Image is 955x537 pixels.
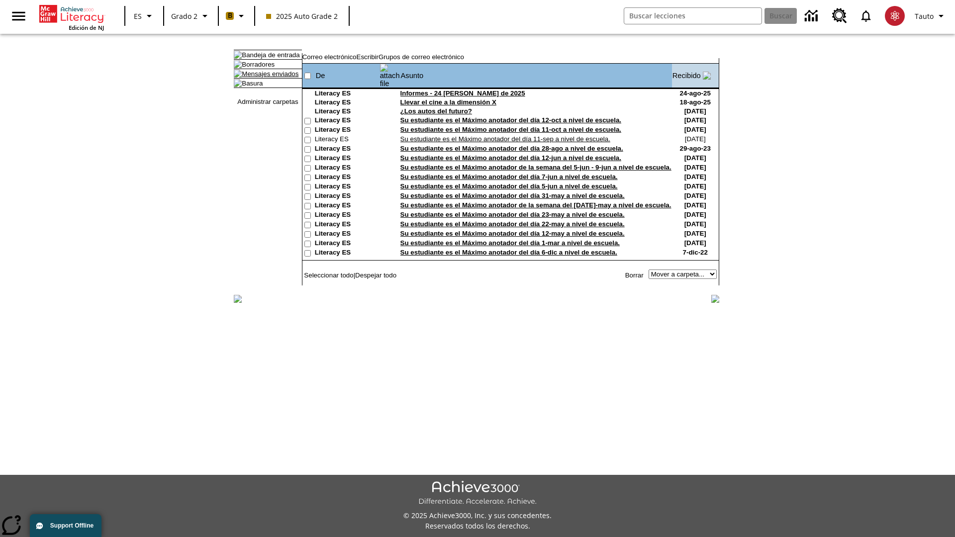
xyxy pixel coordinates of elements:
a: Su estudiante es el Máximo anotador del día 1-mar a nivel de escuela. [400,239,620,247]
a: Basura [242,80,263,87]
a: Informes - 24 [PERSON_NAME] de 2025 [400,89,525,97]
a: Borradores [242,61,275,68]
nobr: [DATE] [684,239,706,247]
nobr: [DATE] [684,164,706,171]
td: Literacy ES [315,211,380,220]
a: Notificaciones [853,3,879,29]
a: Seleccionar todo [304,271,353,279]
a: Borrar [625,271,644,279]
nobr: [DATE] [684,126,706,133]
td: Literacy ES [315,230,380,239]
a: Bandeja de entrada [242,51,299,59]
button: Lenguaje: ES, Selecciona un idioma [128,7,160,25]
button: Boost El color de la clase es anaranjado claro. Cambiar el color de la clase. [222,7,251,25]
nobr: [DATE] [684,220,706,228]
a: Su estudiante es el Máximo anotador del día 11-oct a nivel de escuela. [400,126,621,133]
td: Literacy ES [315,173,380,182]
a: Asunto [401,72,424,80]
td: Literacy ES [315,126,380,135]
td: Literacy ES [315,182,380,192]
a: Su estudiante es el Máximo anotador del día 22-may a nivel de escuela. [400,220,625,228]
nobr: [DATE] [685,135,706,143]
a: Mensajes enviados [242,70,298,78]
td: Literacy ES [315,164,380,173]
span: Grado 2 [171,11,197,21]
nobr: 24-ago-25 [680,89,711,97]
a: Grupos de correo electrónico [379,53,464,61]
img: attach file [380,64,400,88]
img: folder_icon.gif [234,60,242,68]
td: Literacy ES [315,192,380,201]
span: Support Offline [50,522,94,529]
a: Su estudiante es el Máximo anotador del día 23-may a nivel de escuela. [400,211,625,218]
a: Su estudiante es el Máximo anotador del día 28-ago a nivel de escuela. [400,145,623,152]
a: Su estudiante es el Máximo anotador del día 31-may a nivel de escuela. [400,192,625,199]
a: Su estudiante es el Máximo anotador del día 12-oct a nivel de escuela. [400,116,621,124]
td: Literacy ES [315,116,380,126]
td: Literacy ES [315,220,380,230]
a: Su estudiante es el Máximo anotador del día 12-jun a nivel de escuela. [400,154,621,162]
nobr: [DATE] [684,201,706,209]
td: Literacy ES [315,89,380,98]
nobr: [DATE] [684,173,706,180]
a: Su estudiante es el Máximo anotador del día 12-may a nivel de escuela. [400,230,625,237]
a: ¿Los autos del futuro? [400,107,472,115]
nobr: [DATE] [684,116,706,124]
nobr: [DATE] [684,154,706,162]
div: Portada [39,3,104,31]
button: Support Offline [30,514,101,537]
nobr: [DATE] [684,230,706,237]
td: Literacy ES [315,239,380,249]
a: Su estudiante es el Máximo anotador del día 11-sep a nivel de escuela. [400,135,610,143]
nobr: [DATE] [684,107,706,115]
nobr: 7-dic-22 [683,249,708,256]
a: Su estudiante es el Máximo anotador de la semana del [DATE]-may a nivel de escuela. [400,201,671,209]
a: Su estudiante es el Máximo anotador del día 5-jun a nivel de escuela. [400,182,618,190]
td: Literacy ES [315,154,380,164]
a: Su estudiante es el Máximo anotador de la semana del 5-jun - 9-jun a nivel de escuela. [400,164,671,171]
img: avatar image [885,6,905,26]
a: Llevar el cine a la dimensión X [400,98,496,106]
span: Tauto [915,11,934,21]
td: Literacy ES [315,107,380,116]
td: Literacy ES [315,201,380,211]
img: table_footer_left.gif [234,295,242,303]
img: folder_icon.gif [234,79,242,87]
a: Centro de recursos, Se abrirá en una pestaña nueva. [826,2,853,29]
img: folder_icon_pick.gif [234,51,242,59]
img: folder_icon.gif [234,70,242,78]
input: Buscar campo [624,8,762,24]
nobr: 18-ago-25 [680,98,711,106]
span: 2025 Auto Grade 2 [266,11,338,21]
a: Correo electrónico [302,53,357,61]
nobr: [DATE] [684,211,706,218]
a: Centro de información [799,2,826,30]
td: Literacy ES [315,98,380,107]
span: B [228,9,232,22]
img: arrow_down.gif [703,72,711,80]
td: Literacy ES [315,145,380,154]
button: Perfil/Configuración [911,7,951,25]
button: Escoja un nuevo avatar [879,3,911,29]
img: Achieve3000 Differentiate Accelerate Achieve [418,481,537,506]
nobr: [DATE] [684,182,706,190]
a: Recibido [672,72,701,80]
button: Grado: Grado 2, Elige un grado [167,7,215,25]
a: Su estudiante es el Máximo anotador del día 6-dic a nivel de escuela. [400,249,617,256]
td: Literacy ES [315,249,380,258]
nobr: [DATE] [684,192,706,199]
a: Su estudiante es el Máximo anotador del día 7-jun a nivel de escuela. [400,173,618,180]
td: Literacy ES [315,135,380,145]
a: Escribir [357,53,379,61]
a: De [316,72,325,80]
td: | [302,269,424,280]
a: Administrar carpetas [237,98,298,105]
a: Despejar todo [355,271,396,279]
img: table_footer_right.gif [711,295,719,303]
span: ES [134,11,142,21]
nobr: 29-ago-23 [680,145,711,152]
button: Abrir el menú lateral [4,1,33,31]
span: Edición de NJ [69,24,104,31]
